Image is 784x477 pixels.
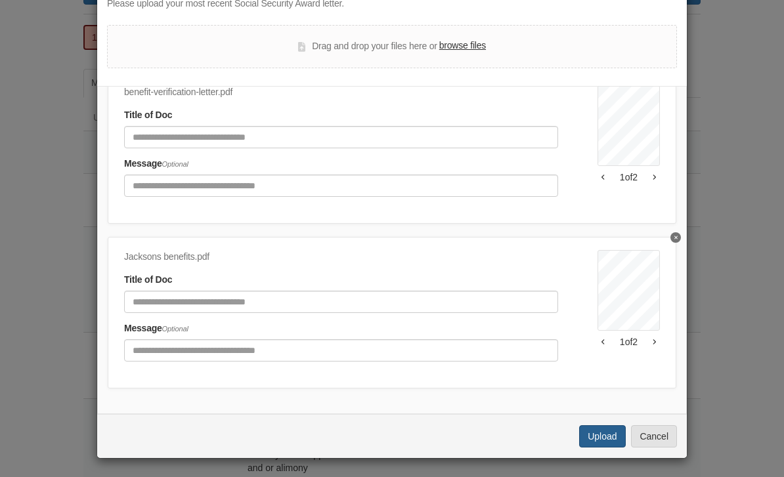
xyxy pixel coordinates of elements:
[124,321,188,336] label: Message
[598,335,660,348] div: 1 of 2
[670,232,681,243] button: Delete undefined
[162,160,188,168] span: Optional
[124,85,558,100] div: benefit-verification-letter.pdf
[579,425,625,447] button: Upload
[124,273,172,287] label: Title of Doc
[162,325,188,333] span: Optional
[631,425,677,447] button: Cancel
[124,291,558,313] input: Document Title
[124,339,558,362] input: Include any comments on this document
[124,126,558,148] input: Document Title
[598,171,660,184] div: 1 of 2
[439,39,486,53] label: browse files
[124,157,188,171] label: Message
[124,108,172,123] label: Title of Doc
[124,250,558,264] div: Jacksons benefits.pdf
[298,39,486,54] div: Drag and drop your files here or
[124,175,558,197] input: Include any comments on this document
